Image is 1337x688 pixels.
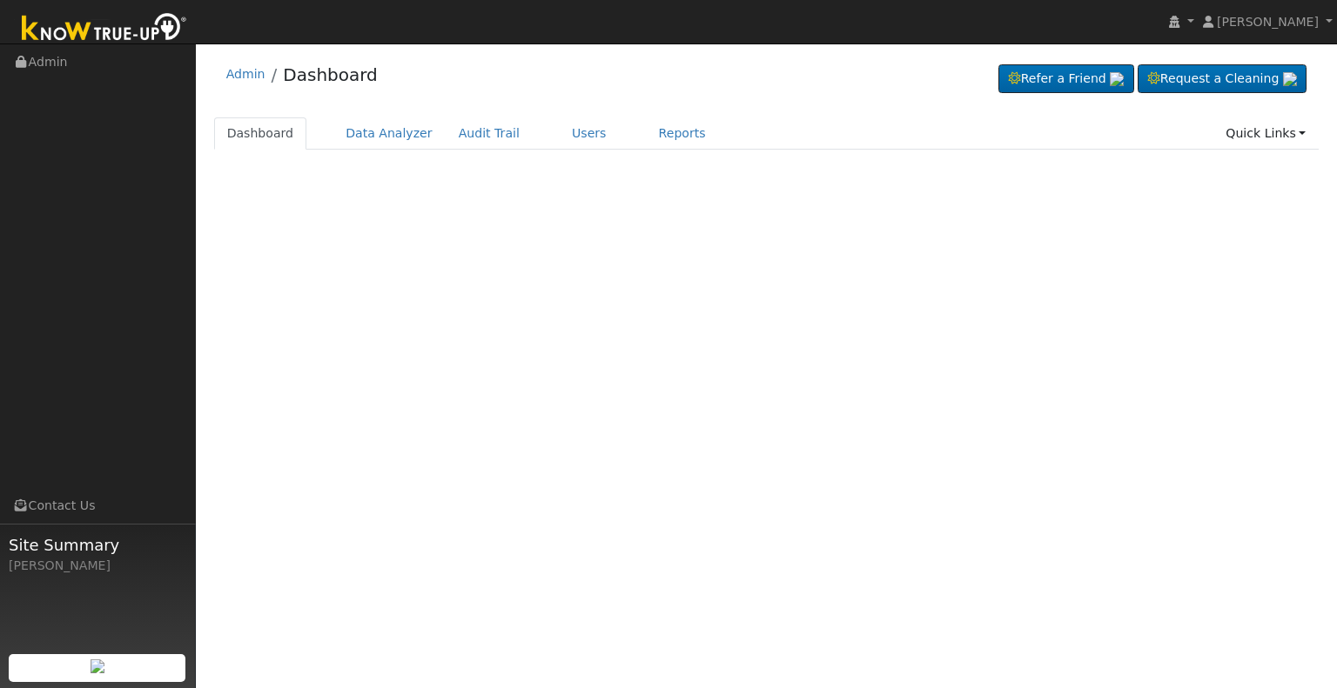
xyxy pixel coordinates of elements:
div: [PERSON_NAME] [9,557,186,575]
span: Site Summary [9,533,186,557]
img: retrieve [1283,72,1297,86]
a: Audit Trail [446,117,533,150]
a: Users [559,117,620,150]
a: Refer a Friend [998,64,1134,94]
img: Know True-Up [13,10,196,49]
a: Admin [226,67,265,81]
span: [PERSON_NAME] [1217,15,1319,29]
a: Quick Links [1213,117,1319,150]
a: Data Analyzer [333,117,446,150]
a: Reports [646,117,719,150]
img: retrieve [91,659,104,673]
a: Dashboard [214,117,307,150]
a: Dashboard [283,64,378,85]
img: retrieve [1110,72,1124,86]
a: Request a Cleaning [1138,64,1307,94]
